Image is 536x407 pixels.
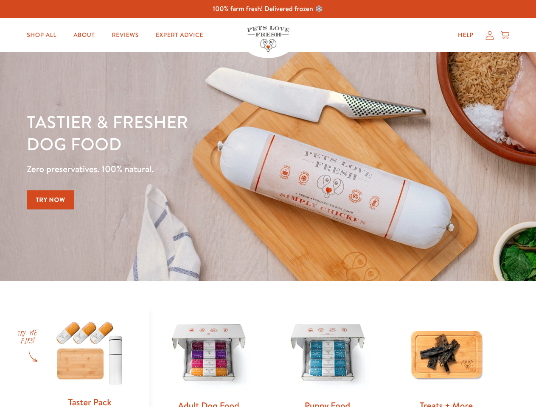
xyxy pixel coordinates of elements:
a: About [67,27,101,44]
a: Try Now [27,190,74,209]
h1: Tastier & fresher dog food [27,111,348,155]
a: Shop All [20,27,63,44]
a: Expert Advice [149,27,210,44]
a: Help [451,27,480,44]
p: Zero preservatives. 100% natural. [27,162,348,177]
a: Reviews [105,27,145,44]
img: Pets Love Fresh [247,26,289,52]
